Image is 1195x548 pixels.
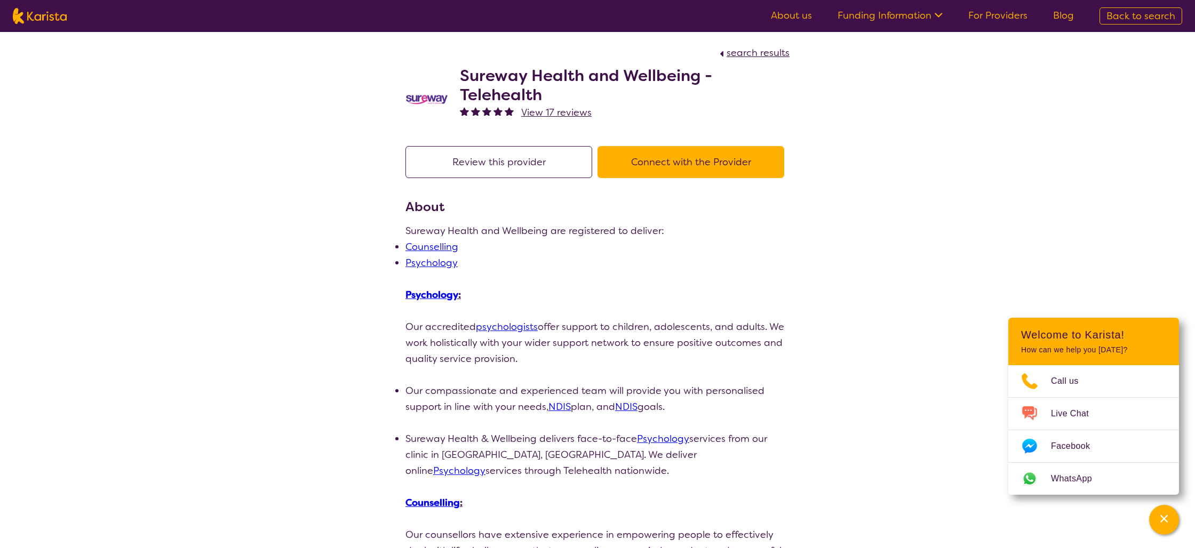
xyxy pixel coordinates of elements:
a: NDIS [548,400,571,413]
span: Call us [1051,373,1092,389]
a: Counselling [405,496,460,509]
span: search results [727,46,790,59]
a: psychologists [476,320,538,333]
span: Back to search [1106,10,1175,22]
a: Psychology [433,464,485,477]
a: Review this provider [405,156,597,168]
div: Channel Menu [1008,318,1179,495]
a: NDIS [615,400,638,413]
li: Sureway Health & Wellbeing delivers face-to-face services from our clinic in [GEOGRAPHIC_DATA], [... [405,431,790,479]
a: Counselling [405,240,458,253]
button: Channel Menu [1149,505,1179,535]
a: search results [717,46,790,59]
img: fullstar [471,107,480,116]
span: View 17 reviews [521,106,592,119]
img: Karista logo [13,8,67,24]
h3: About [405,197,790,216]
li: Our compassionate and experienced team will provide you with personalised support in line with yo... [405,383,790,415]
h2: Sureway Health and Wellbeing - Telehealth [460,66,790,104]
span: Live Chat [1051,406,1102,422]
img: fullstar [482,107,491,116]
a: Funding Information [838,9,943,22]
a: About us [771,9,812,22]
a: Psychology [637,432,689,445]
a: Connect with the Provider [597,156,790,168]
button: Review this provider [405,146,592,178]
span: WhatsApp [1051,471,1105,487]
img: fullstar [493,107,503,116]
p: Our accredited offer support to children, adolescents, and adults. We work holistically with your... [405,319,790,367]
a: Psychology [405,288,458,301]
img: vgwqq8bzw4bddvbx0uac.png [405,94,448,105]
img: fullstar [460,107,469,116]
button: Connect with the Provider [597,146,784,178]
u: : [405,496,463,509]
a: Back to search [1100,7,1182,25]
u: : [405,288,461,301]
span: Facebook [1051,438,1103,454]
a: Psychology [405,256,458,269]
a: Blog [1053,9,1074,22]
a: Web link opens in a new tab. [1008,463,1179,495]
h2: Welcome to Karista! [1021,328,1166,341]
a: View 17 reviews [521,104,592,120]
p: How can we help you [DATE]? [1021,345,1166,354]
p: Sureway Health and Wellbeing are registered to deliver: [405,223,790,239]
a: For Providers [968,9,1027,22]
img: fullstar [505,107,514,116]
ul: Choose channel [1008,365,1179,495]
